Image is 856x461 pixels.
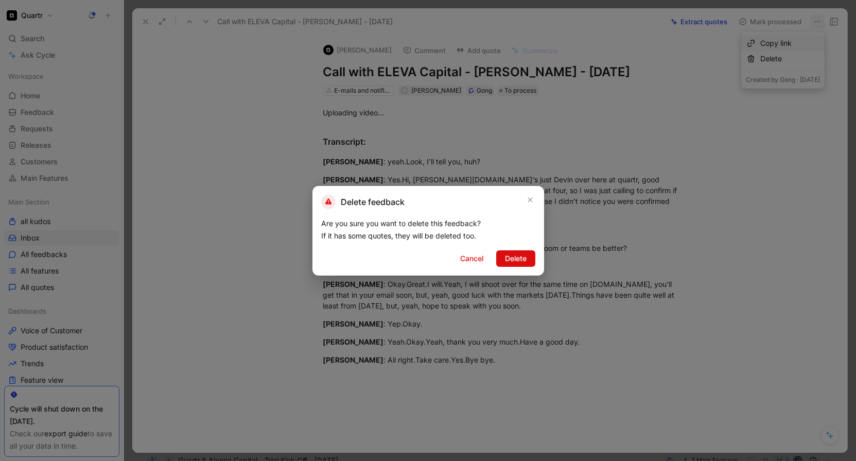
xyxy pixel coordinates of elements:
div: Are you sure you want to delete this feedback? If it has some quotes, they will be deleted too. [321,217,535,242]
h2: Delete feedback [321,195,405,209]
span: Delete [505,252,527,265]
span: Cancel [460,252,483,265]
button: Delete [496,250,535,267]
button: Cancel [451,250,492,267]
